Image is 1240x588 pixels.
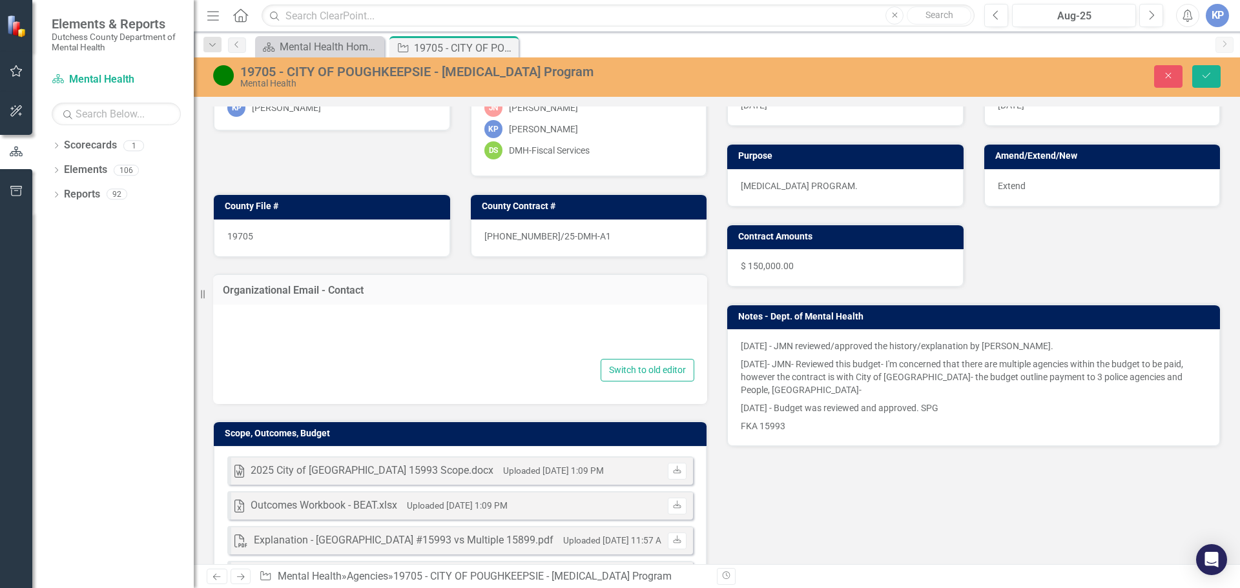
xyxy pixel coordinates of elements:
h3: County File # [225,201,444,211]
div: JN [484,99,502,117]
div: Outcomes Workbook - BEAT.xlsx [251,498,397,513]
input: Search Below... [52,103,181,125]
div: KP [227,99,245,117]
small: Uploaded [DATE] 1:09 PM [407,500,508,511]
div: Explanation - [GEOGRAPHIC_DATA] #15993 vs Multiple 15899.pdf [254,533,553,548]
a: Reports [64,187,100,202]
span: 19705 [227,231,253,241]
span: $ 150,000.00 [741,261,794,271]
small: Uploaded [DATE] 11:57 AM [563,535,669,545]
div: 106 [114,165,139,176]
div: 19705 - CITY OF POUGHKEEPSIE - [MEDICAL_DATA] Program [393,570,672,582]
h3: County Contract # [482,201,701,211]
button: Search [907,6,971,25]
span: Search [925,10,953,20]
p: FKA 15993 [741,417,1206,432]
div: Mental Health Home Page [280,39,381,55]
small: Uploaded [DATE] 1:09 PM [503,465,604,476]
div: » » [259,569,707,584]
a: Mental Health Home Page [258,39,381,55]
span: [PHONE_NUMBER]/25-DMH-A1 [484,231,611,241]
h3: Scope, Outcomes, Budget [225,429,700,438]
div: 92 [107,189,127,200]
img: ClearPoint Strategy [6,15,29,37]
a: Scorecards [64,138,117,153]
div: 1 [123,140,144,151]
span: Elements & Reports [52,16,181,32]
div: 19705 - CITY OF POUGHKEEPSIE - [MEDICAL_DATA] Program [414,40,515,56]
img: Active [213,65,234,86]
p: [DATE] - Budget was reviewed and approved. SPG [741,399,1206,417]
p: [DATE]- JMN- Reviewed this budget- I'm concerned that there are multiple agencies within the budg... [741,355,1206,399]
a: Elements [64,163,107,177]
p: [MEDICAL_DATA] PROGRAM. [741,179,950,192]
input: Search ClearPoint... [262,5,975,27]
button: KP [1206,4,1229,27]
div: DMH-Fiscal Services [509,144,590,157]
a: Mental Health [52,72,181,87]
div: Aug-25 [1017,8,1131,24]
p: [DATE] - JMN reviewed/approved the history/explanation by [PERSON_NAME]. [741,340,1206,355]
div: DS [484,141,502,159]
a: Mental Health [278,570,342,582]
div: [PERSON_NAME] [509,101,578,114]
button: Switch to old editor [601,359,694,381]
div: [PERSON_NAME] [252,101,321,114]
div: 2025 City of [GEOGRAPHIC_DATA] 15993 Scope.docx [251,463,493,478]
small: Dutchess County Department of Mental Health [52,32,181,53]
h3: Notes - Dept. of Mental Health [738,312,1214,321]
h3: Contract Amounts [738,232,957,241]
span: Extend [998,181,1026,191]
div: KP [484,120,502,138]
button: Aug-25 [1012,4,1136,27]
div: Mental Health [240,79,778,88]
h3: Organizational Email - Contact [223,285,697,296]
div: 19705 - CITY OF POUGHKEEPSIE - [MEDICAL_DATA] Program [240,65,778,79]
div: [PERSON_NAME] [509,123,578,136]
div: Open Intercom Messenger [1196,544,1227,575]
h3: Amend/Extend/New [995,151,1214,161]
h3: Purpose [738,151,957,161]
a: Agencies [347,570,388,582]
